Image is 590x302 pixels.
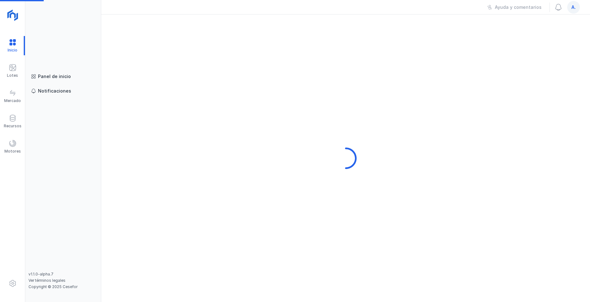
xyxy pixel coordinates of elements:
[28,85,98,97] a: Notificaciones
[7,73,18,78] div: Lotes
[38,73,71,80] div: Panel de inicio
[28,71,98,82] a: Panel de inicio
[4,124,22,129] div: Recursos
[571,4,576,10] span: a.
[5,7,21,23] img: logoRight.svg
[495,4,542,10] div: Ayuda y comentarios
[28,284,98,289] div: Copyright © 2025 Cesefor
[28,272,98,277] div: v1.1.0-alpha.7
[38,88,71,94] div: Notificaciones
[483,2,546,13] button: Ayuda y comentarios
[28,278,65,283] a: Ver términos legales
[4,98,21,103] div: Mercado
[4,149,21,154] div: Motores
